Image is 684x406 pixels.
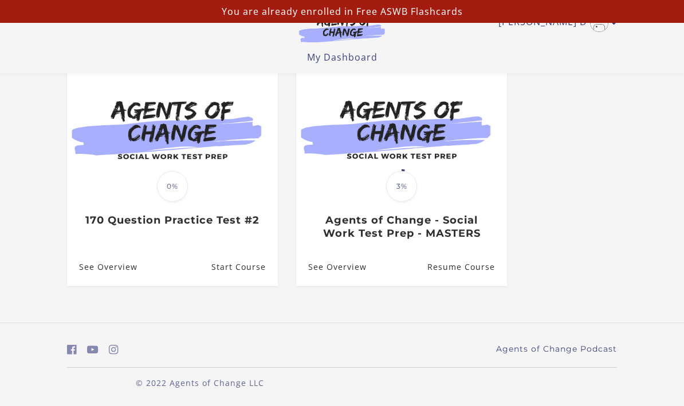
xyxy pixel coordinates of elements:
p: © 2022 Agents of Change LLC [67,377,333,389]
a: Agents of Change - Social Work Test Prep - MASTERS: Resume Course [427,249,507,286]
a: 170 Question Practice Test #2: See Overview [67,249,137,286]
h3: 170 Question Practice Test #2 [79,214,265,227]
a: https://www.facebook.com/groups/aswbtestprep (Open in a new window) [67,341,77,358]
img: Agents of Change Logo [287,16,397,42]
i: https://www.facebook.com/groups/aswbtestprep (Open in a new window) [67,344,77,355]
a: https://www.instagram.com/agentsofchangeprep/ (Open in a new window) [109,341,119,358]
a: Toggle menu [498,14,611,32]
a: Agents of Change - Social Work Test Prep - MASTERS: See Overview [296,249,367,286]
a: https://www.youtube.com/c/AgentsofChangeTestPrepbyMeaganMitchell (Open in a new window) [87,341,99,358]
span: 0% [157,171,188,202]
a: My Dashboard [307,51,378,63]
a: Agents of Change Podcast [496,343,617,355]
i: https://www.youtube.com/c/AgentsofChangeTestPrepbyMeaganMitchell (Open in a new window) [87,344,99,355]
p: You are already enrolled in Free ASWB Flashcards [5,5,679,18]
h3: Agents of Change - Social Work Test Prep - MASTERS [308,214,494,240]
i: https://www.instagram.com/agentsofchangeprep/ (Open in a new window) [109,344,119,355]
a: 170 Question Practice Test #2: Resume Course [211,249,278,286]
span: 3% [386,171,417,202]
